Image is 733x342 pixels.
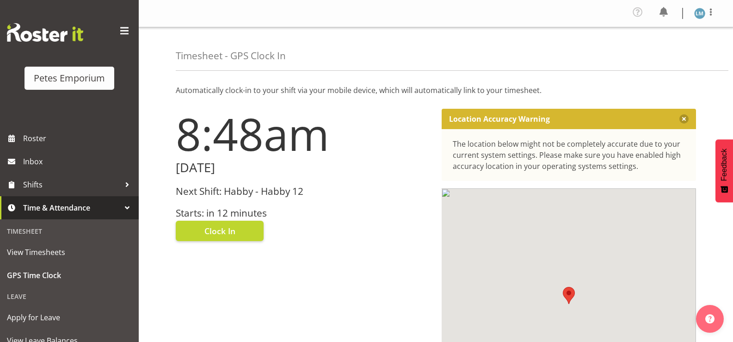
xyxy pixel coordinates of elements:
[23,178,120,192] span: Shifts
[7,245,132,259] span: View Timesheets
[720,149,728,181] span: Feedback
[7,268,132,282] span: GPS Time Clock
[715,139,733,202] button: Feedback - Show survey
[176,161,431,175] h2: [DATE]
[176,186,431,197] h3: Next Shift: Habby - Habby 12
[7,23,83,42] img: Rosterit website logo
[705,314,715,323] img: help-xxl-2.png
[2,264,136,287] a: GPS Time Clock
[2,306,136,329] a: Apply for Leave
[694,8,705,19] img: lianne-morete5410.jpg
[2,241,136,264] a: View Timesheets
[2,222,136,241] div: Timesheet
[679,114,689,124] button: Close message
[23,155,134,168] span: Inbox
[2,287,136,306] div: Leave
[453,138,685,172] div: The location below might not be completely accurate due to your current system settings. Please m...
[176,208,431,218] h3: Starts: in 12 minutes
[7,311,132,324] span: Apply for Leave
[176,221,264,241] button: Clock In
[176,50,286,61] h4: Timesheet - GPS Clock In
[176,85,696,96] p: Automatically clock-in to your shift via your mobile device, which will automatically link to you...
[23,131,134,145] span: Roster
[204,225,235,237] span: Clock In
[449,114,550,124] p: Location Accuracy Warning
[23,201,120,215] span: Time & Attendance
[176,109,431,159] h1: 8:48am
[34,71,105,85] div: Petes Emporium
